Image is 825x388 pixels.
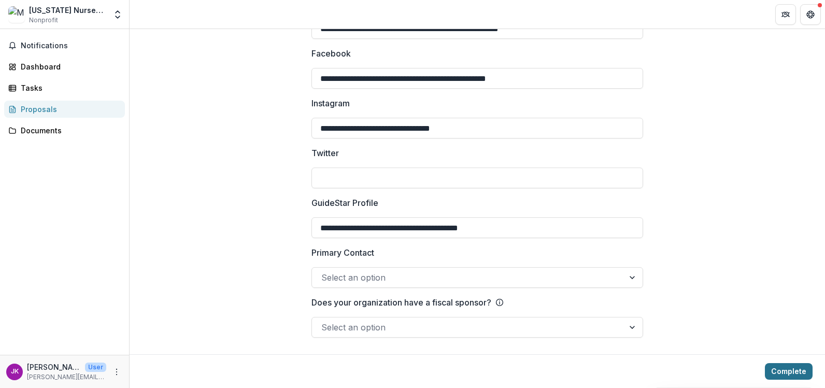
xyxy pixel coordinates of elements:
div: Dashboard [21,61,117,72]
button: Notifications [4,37,125,54]
button: Open entity switcher [110,4,125,25]
a: Tasks [4,79,125,96]
span: Notifications [21,41,121,50]
div: Tasks [21,82,117,93]
p: GuideStar Profile [311,197,378,209]
p: Does your organization have a fiscal sponsor? [311,296,491,309]
div: Proposals [21,104,117,115]
img: Missouri Nurses Association [8,6,25,23]
button: Complete [765,363,813,380]
p: Instagram [311,97,350,109]
p: User [85,363,106,372]
p: Facebook [311,47,351,60]
button: Partners [775,4,796,25]
span: Nonprofit [29,16,58,25]
button: More [110,366,123,378]
a: Dashboard [4,58,125,75]
p: [PERSON_NAME][EMAIL_ADDRESS][DOMAIN_NAME] [27,372,106,382]
div: [US_STATE] Nurses Association [29,5,106,16]
p: [PERSON_NAME] [27,362,81,372]
p: Twitter [311,147,339,159]
p: Primary Contact [311,246,374,259]
a: Proposals [4,101,125,118]
button: Get Help [800,4,821,25]
div: Jill Kliethermes [11,368,19,375]
a: Documents [4,122,125,139]
div: Documents [21,125,117,136]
